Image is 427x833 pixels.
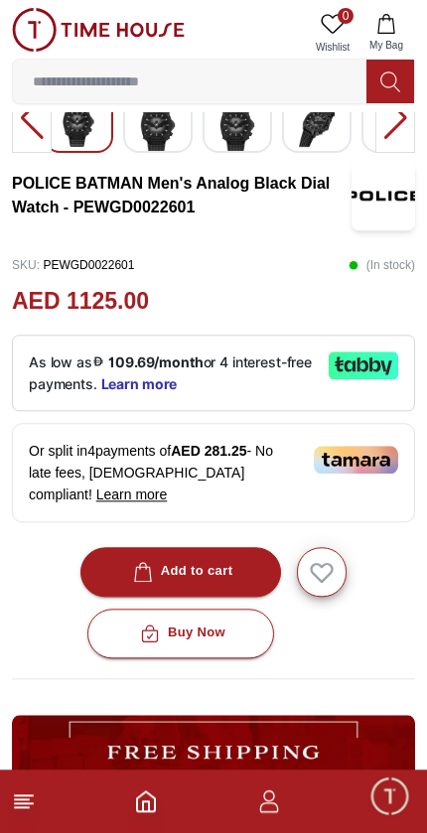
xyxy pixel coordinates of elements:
button: Buy Now [87,609,274,658]
img: ... [12,715,415,811]
span: AED 281.25 [171,443,246,459]
a: Home [134,789,158,813]
img: ... [12,8,185,52]
h2: AED 1125.00 [12,284,149,319]
span: SKU : [12,258,40,272]
button: My Bag [357,8,415,59]
a: 0Wishlist [308,8,357,59]
img: POLICE BATMAN Men's Analog Black Dial Watch - PEWGD0022601 [219,100,255,154]
h3: POLICE BATMAN Men's Analog Black Dial Watch - PEWGD0022601 [12,172,352,219]
img: POLICE BATMAN Men's Analog Black Dial Watch - PEWGD0022601 [61,100,96,147]
span: My Bag [361,38,411,53]
div: Or split in 4 payments of - No late fees, [DEMOGRAPHIC_DATA] compliant! [12,423,415,522]
div: Add to cart [129,560,233,583]
p: ( In stock ) [349,250,415,280]
span: 0 [338,8,354,24]
p: PEWGD0022601 [12,250,134,280]
img: POLICE BATMAN Men's Analog Black Dial Watch - PEWGD0022601 [140,100,176,154]
span: Learn more [96,486,168,502]
div: Chat Widget [368,774,412,818]
span: Wishlist [308,40,357,55]
img: POLICE BATMAN Men's Analog Black Dial Watch - PEWGD0022601 [352,161,415,230]
button: Add to cart [80,547,282,597]
img: Tamara [314,446,398,474]
div: Buy Now [136,622,225,644]
img: POLICE BATMAN Men's Analog Black Dial Watch - PEWGD0022601 [299,100,335,154]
